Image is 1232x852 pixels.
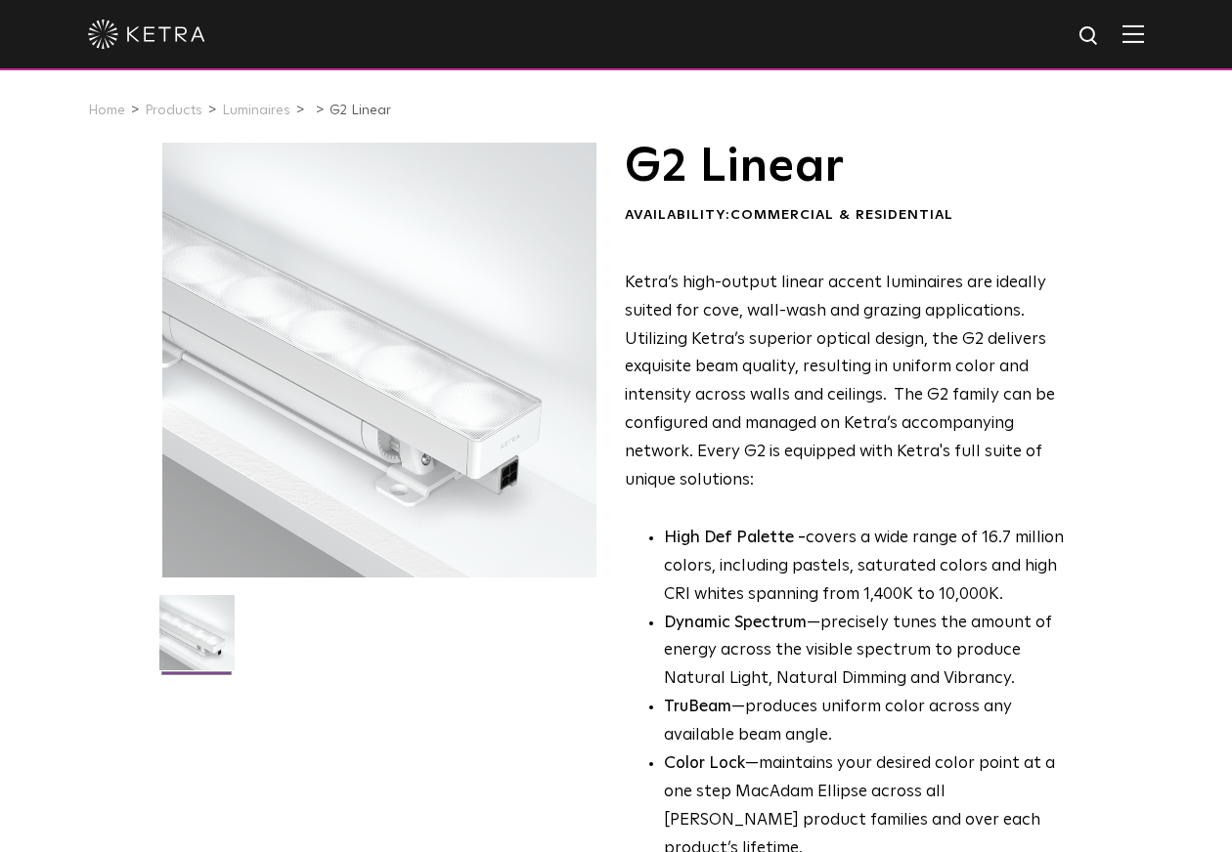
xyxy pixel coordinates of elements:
[664,694,1070,750] li: —produces uniform color across any available beam angle.
[664,615,807,631] strong: Dynamic Spectrum
[664,530,806,546] strong: High Def Palette -
[222,104,290,117] a: Luminaires
[625,270,1070,495] p: Ketra’s high-output linear accent luminaires are ideally suited for cove, wall-wash and grazing a...
[1122,24,1144,43] img: Hamburger%20Nav.svg
[730,208,953,222] span: Commercial & Residential
[88,20,205,49] img: ketra-logo-2019-white
[625,143,1070,192] h1: G2 Linear
[664,699,731,715] strong: TruBeam
[664,525,1070,610] p: covers a wide range of 16.7 million colors, including pastels, saturated colors and high CRI whit...
[159,595,235,685] img: G2-Linear-2021-Web-Square
[330,104,391,117] a: G2 Linear
[88,104,125,117] a: Home
[145,104,202,117] a: Products
[625,206,1070,226] div: Availability:
[664,610,1070,695] li: —precisely tunes the amount of energy across the visible spectrum to produce Natural Light, Natur...
[664,755,745,772] strong: Color Lock
[1078,24,1102,49] img: search icon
